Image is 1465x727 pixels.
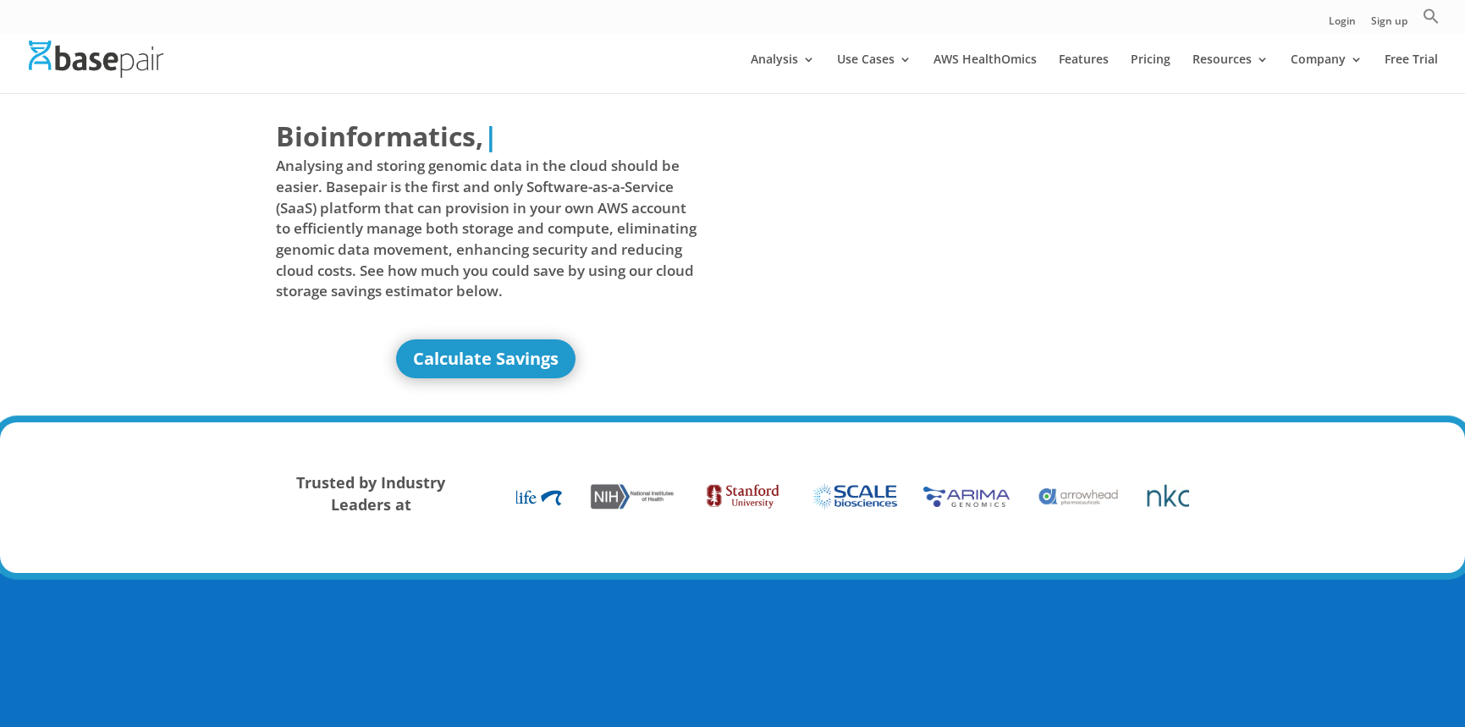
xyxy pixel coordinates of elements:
[29,41,163,77] img: Basepair
[483,118,498,154] span: |
[276,156,697,301] span: Analysing and storing genomic data in the cloud should be easier. Basepair is the first and only ...
[837,53,911,93] a: Use Cases
[934,53,1037,93] a: AWS HealthOmics
[276,117,483,156] span: Bioinformatics,
[1423,8,1440,25] svg: Search
[751,53,815,93] a: Analysis
[396,339,576,378] a: Calculate Savings
[1371,16,1407,34] a: Sign up
[296,472,445,515] strong: Trusted by Industry Leaders at
[1291,53,1363,93] a: Company
[1131,53,1170,93] a: Pricing
[1329,16,1356,34] a: Login
[1385,53,1438,93] a: Free Trial
[1423,8,1440,34] a: Search Icon Link
[1059,53,1109,93] a: Features
[746,117,1167,354] iframe: Basepair - NGS Analysis Simplified
[1192,53,1269,93] a: Resources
